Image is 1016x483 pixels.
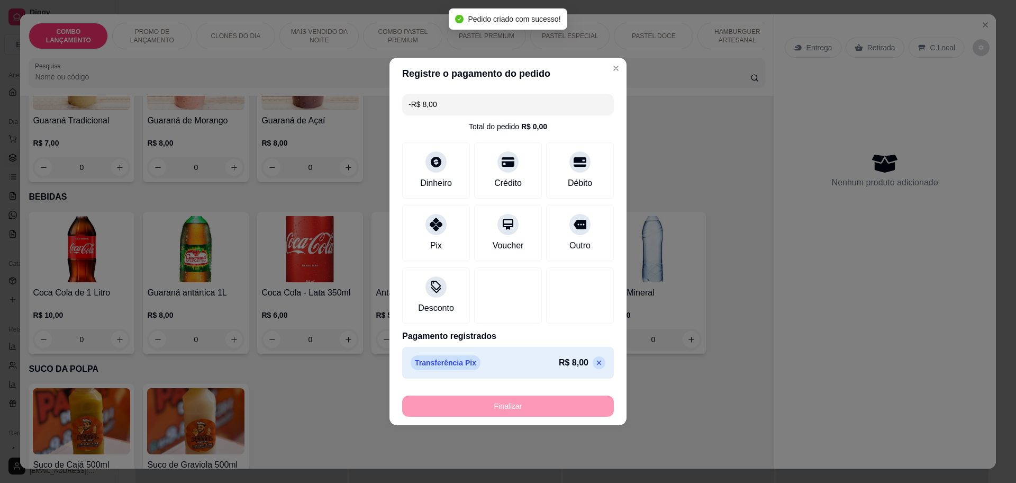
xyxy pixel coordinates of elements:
[559,356,588,369] p: R$ 8,00
[430,239,442,252] div: Pix
[402,330,614,343] p: Pagamento registrados
[493,239,524,252] div: Voucher
[469,121,547,132] div: Total do pedido
[607,60,624,77] button: Close
[569,239,591,252] div: Outro
[521,121,547,132] div: R$ 0,00
[411,355,480,370] p: Transferência Pix
[568,177,592,190] div: Débito
[494,177,522,190] div: Crédito
[420,177,452,190] div: Dinheiro
[418,302,454,315] div: Desconto
[468,15,560,23] span: Pedido criado com sucesso!
[455,15,464,23] span: check-circle
[409,94,607,115] input: Ex.: hambúrguer de cordeiro
[389,58,627,90] header: Registre o pagamento do pedido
